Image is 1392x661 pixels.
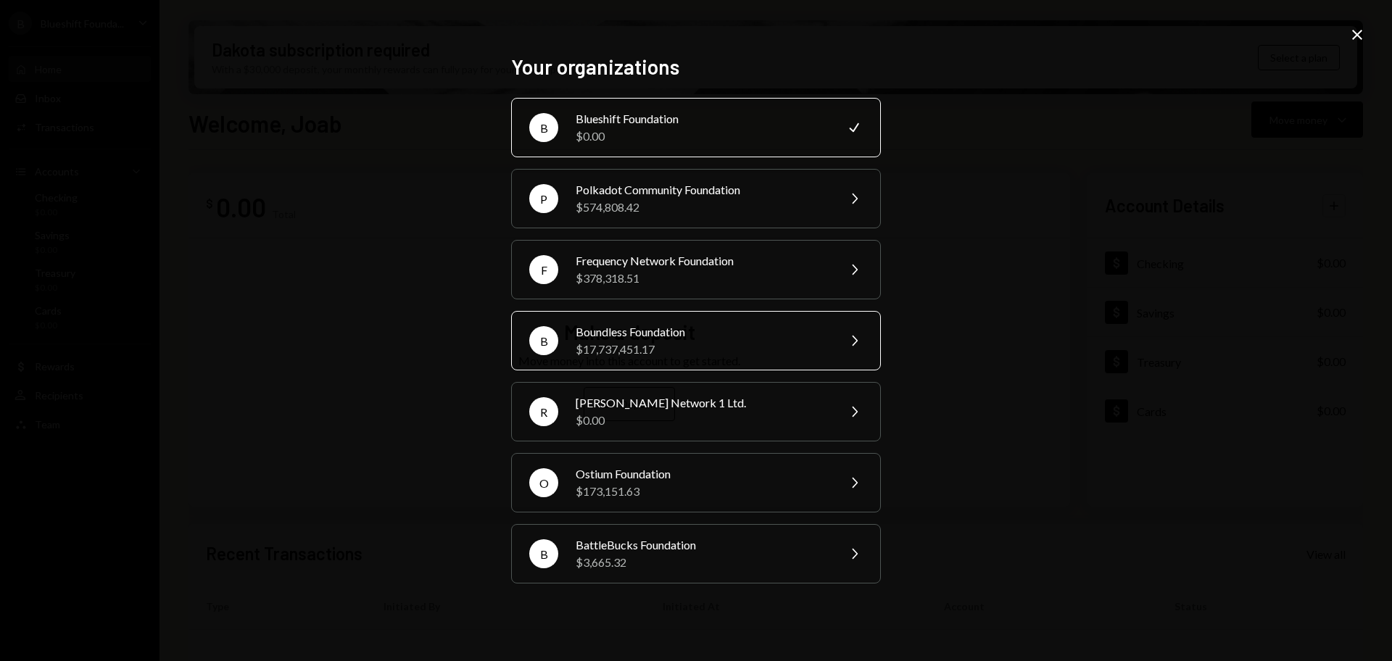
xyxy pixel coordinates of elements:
[576,536,828,554] div: BattleBucks Foundation
[576,270,828,287] div: $378,318.51
[511,98,881,157] button: BBlueshift Foundation$0.00
[576,412,828,429] div: $0.00
[529,184,558,213] div: P
[576,199,828,216] div: $574,808.42
[529,113,558,142] div: B
[576,110,828,128] div: Blueshift Foundation
[576,465,828,483] div: Ostium Foundation
[529,255,558,284] div: F
[529,397,558,426] div: R
[511,382,881,441] button: R[PERSON_NAME] Network 1 Ltd.$0.00
[529,539,558,568] div: B
[576,128,828,145] div: $0.00
[511,524,881,583] button: BBattleBucks Foundation$3,665.32
[576,394,828,412] div: [PERSON_NAME] Network 1 Ltd.
[511,311,881,370] button: BBoundless Foundation$17,737,451.17
[511,453,881,512] button: OOstium Foundation$173,151.63
[511,240,881,299] button: FFrequency Network Foundation$378,318.51
[511,53,881,81] h2: Your organizations
[529,326,558,355] div: B
[576,483,828,500] div: $173,151.63
[576,181,828,199] div: Polkadot Community Foundation
[576,341,828,358] div: $17,737,451.17
[576,323,828,341] div: Boundless Foundation
[511,169,881,228] button: PPolkadot Community Foundation$574,808.42
[529,468,558,497] div: O
[576,252,828,270] div: Frequency Network Foundation
[576,554,828,571] div: $3,665.32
